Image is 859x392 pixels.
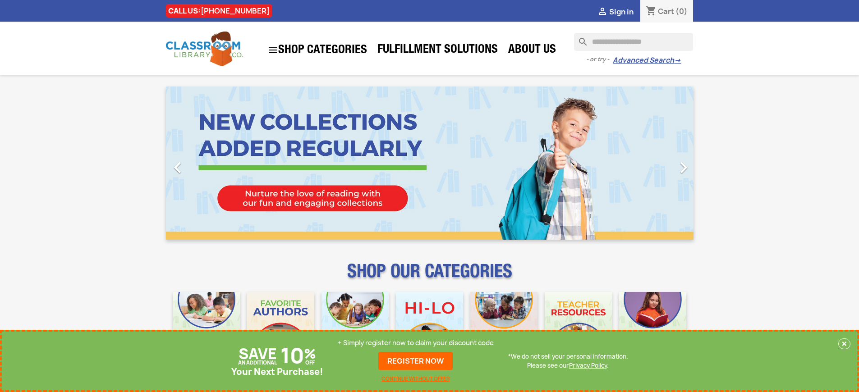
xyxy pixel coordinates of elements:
img: CLC_Bulk_Mobile.jpg [173,292,240,359]
i:  [267,45,278,55]
i:  [672,156,695,179]
span: Sign in [609,7,634,17]
span: (0) [675,6,688,16]
a: SHOP CATEGORIES [263,40,372,60]
img: Classroom Library Company [166,32,243,66]
i:  [166,156,189,179]
span: - or try - [586,55,613,64]
div: CALL US: [166,4,272,18]
i: search [574,33,585,44]
img: CLC_Favorite_Authors_Mobile.jpg [247,292,314,359]
img: CLC_Phonics_And_Decodables_Mobile.jpg [322,292,389,359]
a: About Us [504,41,560,59]
a: Previous [166,87,245,240]
a:  Sign in [597,7,634,17]
i:  [597,7,608,18]
p: SHOP OUR CATEGORIES [166,269,694,285]
input: Search [574,33,693,51]
ul: Carousel container [166,87,694,240]
a: Fulfillment Solutions [373,41,502,59]
img: CLC_Teacher_Resources_Mobile.jpg [545,292,612,359]
span: Cart [658,6,674,16]
a: Advanced Search→ [613,56,681,65]
a: Next [614,87,694,240]
i: shopping_cart [646,6,657,17]
img: CLC_HiLo_Mobile.jpg [396,292,463,359]
img: CLC_Dyslexia_Mobile.jpg [619,292,686,359]
img: CLC_Fiction_Nonfiction_Mobile.jpg [470,292,537,359]
span: → [674,56,681,65]
a: [PHONE_NUMBER] [201,6,270,16]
